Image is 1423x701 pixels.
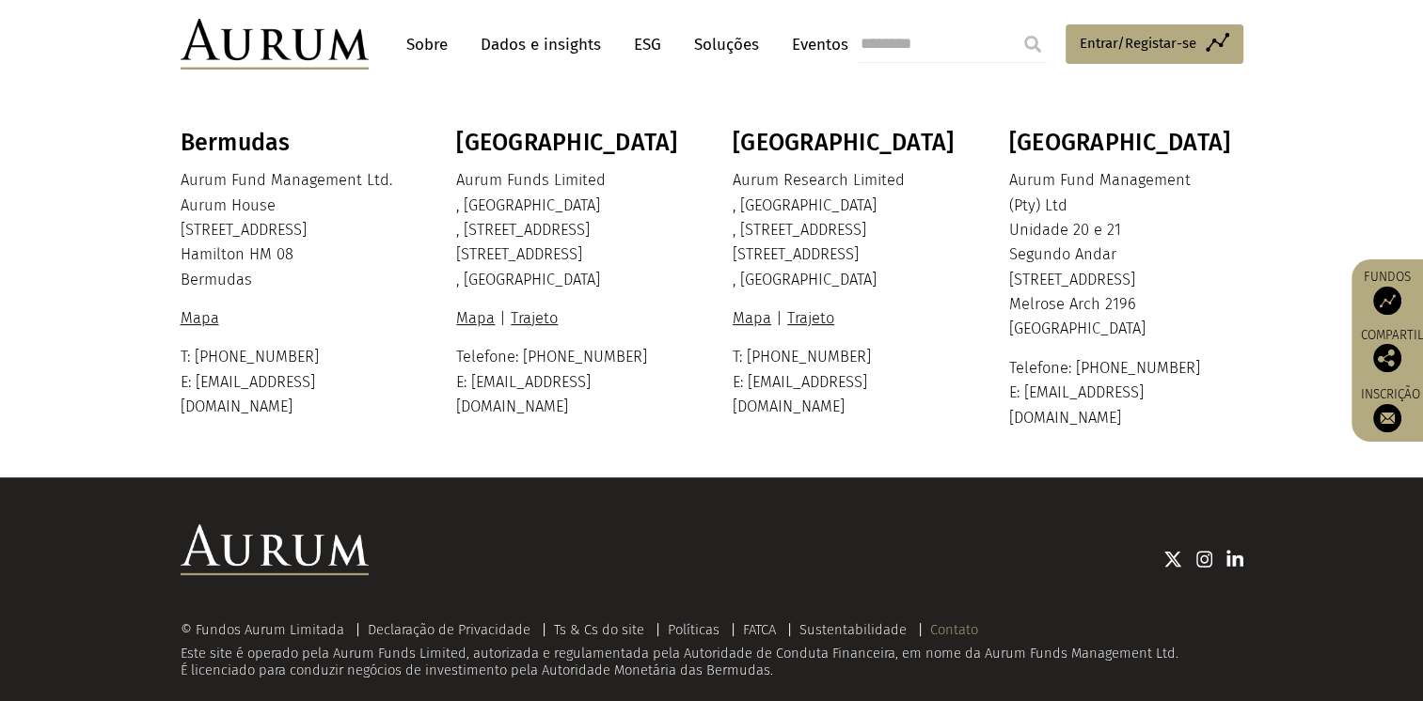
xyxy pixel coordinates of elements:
[1361,386,1420,432] a: Inscrição
[181,345,410,419] p: T: [PHONE_NUMBER] E: [EMAIL_ADDRESS][DOMAIN_NAME]
[456,168,686,292] p: Aurum Funds Limited , [GEOGRAPHIC_DATA] , [STREET_ADDRESS] [STREET_ADDRESS] , [GEOGRAPHIC_DATA]
[1364,269,1411,285] font: Fundos
[456,345,686,419] p: Telefone: [PHONE_NUMBER] E: [EMAIL_ADDRESS][DOMAIN_NAME]
[181,19,369,70] img: Aurum
[733,309,776,327] a: Mapa
[930,621,978,638] a: Contato
[1196,550,1213,569] img: Ícone do Instagram
[783,27,848,62] a: Eventos
[397,27,457,62] a: Sobre
[181,129,410,157] h3: Bermudas
[554,621,644,638] a: Ts & Cs do site
[743,621,776,638] a: FATCA
[181,645,1178,678] font: Este site é operado pela Aurum Funds Limited, autorizada e regulamentada pela Autoridade de Condu...
[368,621,530,638] a: Declaração de Privacidade
[733,345,962,419] p: T: [PHONE_NUMBER] E: [EMAIL_ADDRESS][DOMAIN_NAME]
[1373,287,1401,315] img: Acessar Fundos
[1361,269,1414,315] a: Fundos
[181,623,354,637] div: © Fundos Aurum Limitada
[1226,550,1243,569] img: Ícone do Linkedin
[456,306,686,331] p: |
[625,27,671,62] a: ESG
[1080,32,1196,55] span: Entrar/Registar-se
[1014,25,1051,63] input: Submit
[181,168,410,292] p: Aurum Fund Management Ltd. Aurum House [STREET_ADDRESS] Hamilton HM 08 Bermudas
[1009,356,1239,430] p: Telefone: [PHONE_NUMBER] E: [EMAIL_ADDRESS][DOMAIN_NAME]
[668,621,719,638] a: Políticas
[1009,168,1239,342] p: Aurum Fund Management (Pty) Ltd Unidade 20 e 21 Segundo Andar [STREET_ADDRESS] Melrose Arch 2196 ...
[1009,129,1239,157] h3: [GEOGRAPHIC_DATA]
[456,129,686,157] h3: [GEOGRAPHIC_DATA]
[1373,344,1401,372] img: Compartilhe esta postagem
[783,309,839,327] a: Trajeto
[1373,404,1401,432] img: Assine nossa newsletter
[1163,550,1182,569] img: Ícone do Twitter
[471,27,610,62] a: Dados e insights
[456,309,499,327] a: Mapa
[799,621,907,638] a: Sustentabilidade
[733,129,962,157] h3: [GEOGRAPHIC_DATA]
[1066,24,1243,64] a: Entrar/Registar-se
[181,309,224,327] a: Mapa
[685,27,768,62] a: Soluções
[733,168,962,292] p: Aurum Research Limited , [GEOGRAPHIC_DATA] , [STREET_ADDRESS] [STREET_ADDRESS] , [GEOGRAPHIC_DATA]
[733,306,962,331] p: |
[506,309,562,327] a: Trajeto
[1361,386,1420,402] font: Inscrição
[181,524,369,575] img: Logotipo Aurum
